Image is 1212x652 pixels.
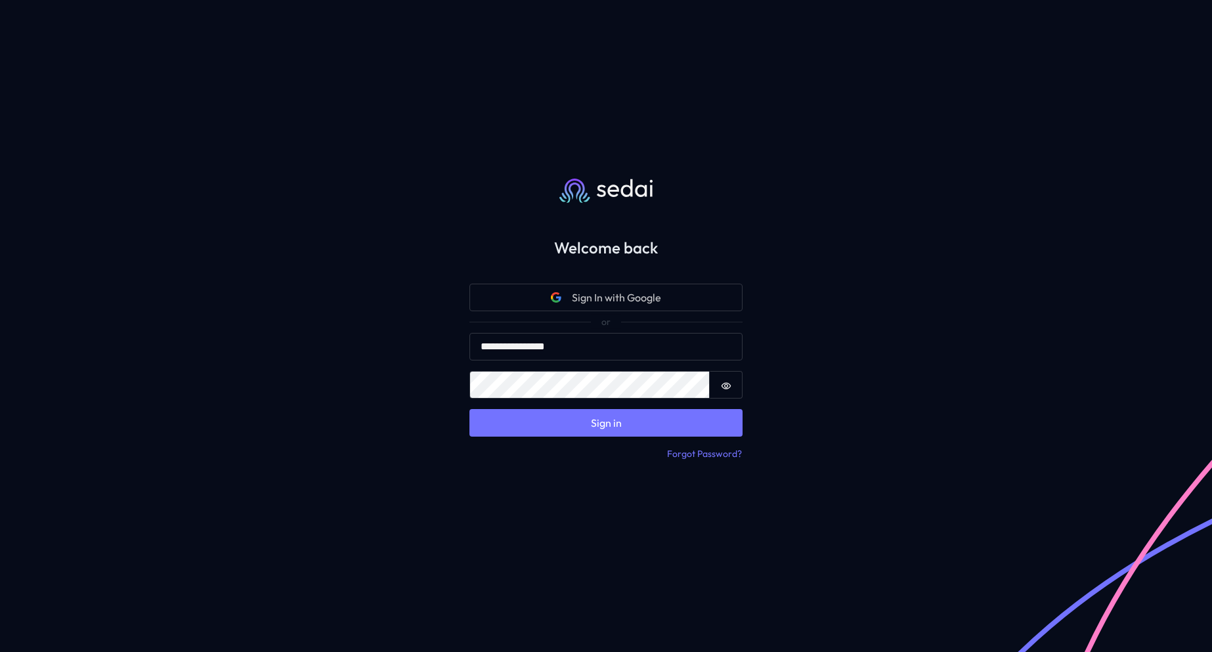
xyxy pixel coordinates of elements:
[469,284,743,311] button: Google iconSign In with Google
[710,371,743,399] button: Show password
[448,238,764,257] h2: Welcome back
[666,447,743,462] button: Forgot Password?
[551,292,561,303] svg: Google icon
[572,290,661,305] span: Sign In with Google
[469,409,743,437] button: Sign in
